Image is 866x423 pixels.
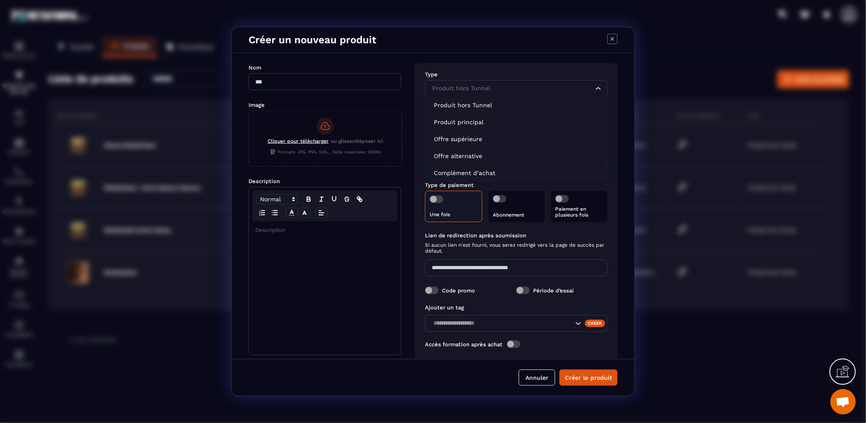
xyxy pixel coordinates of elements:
label: Ajouter un tag [425,304,464,311]
label: Période d’essai [533,287,574,293]
label: Image [249,102,265,108]
p: 0% [542,159,565,166]
p: Paiement en plusieurs fois [555,206,603,218]
p: Abonnement [493,212,541,218]
p: 5.5% [504,159,528,166]
p: 10% [467,159,491,166]
label: Accès formation après achat [425,341,503,347]
h4: Créer un nouveau produit [249,34,376,46]
label: Type de paiement [425,182,474,188]
span: Cliquer pour télécharger [268,138,329,144]
label: Prix TTC [487,109,510,115]
span: Si aucun lien n'est fourni, vous serez redirigé vers la page de succès par défaut. [425,242,607,254]
label: Type [425,71,438,78]
span: Formats: JPG, PNG, SVG... Taille maximale: 200Kb [270,149,381,155]
label: Nom [249,64,261,71]
label: Description [249,178,280,184]
label: Prix HT [425,109,444,115]
div: Search for option [425,315,607,332]
label: Devise [549,109,567,115]
div: Search for option [549,117,607,134]
label: Taux de TVA [425,146,458,152]
span: Euro [555,121,572,131]
p: Une fois [430,211,478,217]
label: Code promo [442,287,475,293]
input: Search for option [572,121,593,131]
input: Search for option [430,319,573,328]
div: Search for option [425,80,607,97]
div: Ouvrir le chat [830,389,856,415]
button: Annuler [519,370,555,386]
div: Créer [585,320,606,327]
span: ou glisser/déposer ici [331,138,383,146]
input: Search for option [430,84,593,93]
label: Lien de redirection après soumission [425,232,607,239]
p: 20% [430,159,453,166]
button: Créer le produit [559,370,617,386]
